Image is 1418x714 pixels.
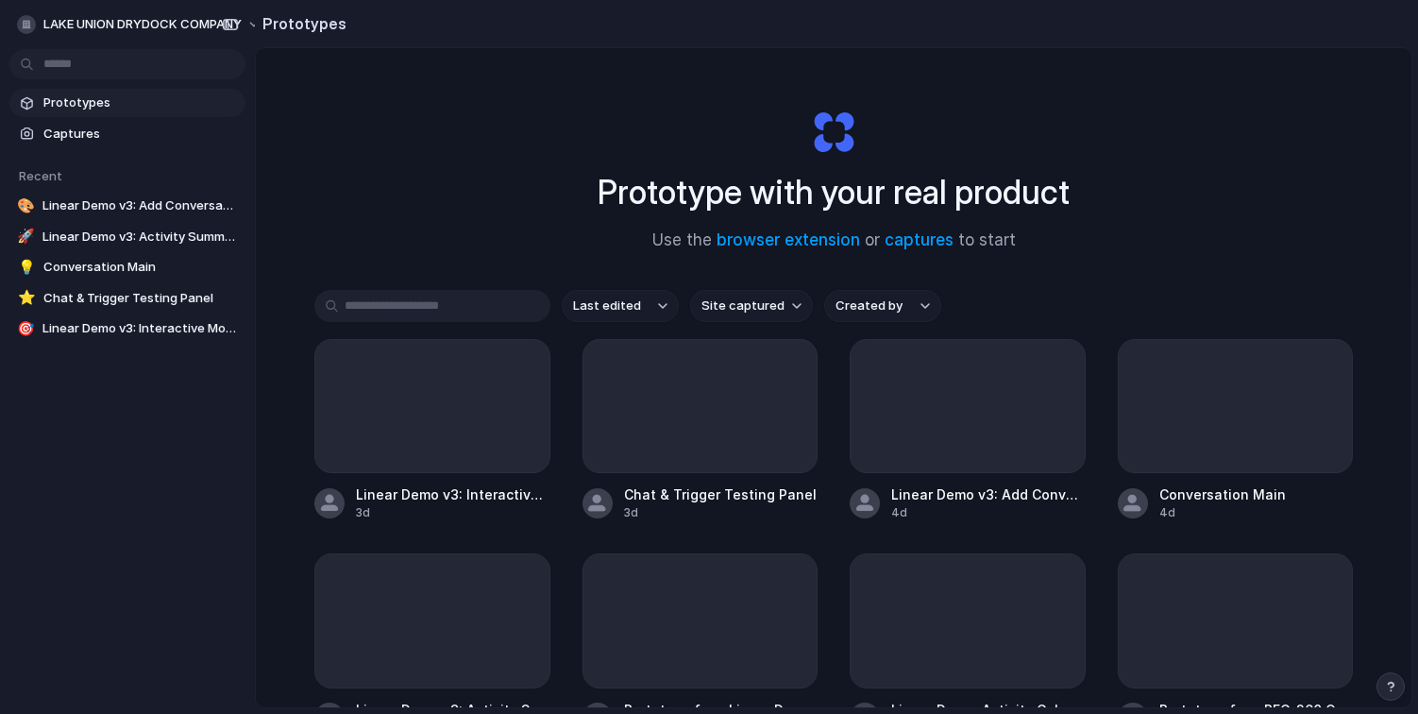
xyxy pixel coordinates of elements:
span: Chat & Trigger Testing Panel [624,484,819,504]
span: Last edited [573,297,641,315]
span: Use the or to start [652,229,1016,253]
a: Prototypes [9,89,245,117]
h1: Prototype with your real product [598,167,1070,217]
a: 🎯Linear Demo v3: Interactive Modal Toggle [9,314,245,343]
a: captures [885,230,954,249]
span: Linear Demo v3: Add Conversation Column [42,196,238,215]
a: Linear Demo v3: Interactive Modal Toggle3d [314,339,550,521]
span: Created by [836,297,903,315]
button: Created by [824,290,941,322]
h2: Prototypes [255,12,346,35]
div: 3d [356,504,550,521]
div: 🎨 [17,196,35,215]
a: Linear Demo v3: Add Conversation Column4d [850,339,1086,521]
a: 💡Conversation Main [9,253,245,281]
a: ⭐Chat & Trigger Testing Panel [9,284,245,313]
div: 4d [891,504,1086,521]
a: Captures [9,120,245,148]
a: browser extension [717,230,860,249]
div: ⭐ [17,289,36,308]
span: Conversation Main [43,258,238,277]
span: Linear Demo v3: Activity Summary Addition [42,228,238,246]
span: Linear Demo v3: Interactive Modal Toggle [42,319,238,338]
div: 3d [624,504,819,521]
div: 💡 [17,258,36,277]
div: 🎯 [17,319,35,338]
span: Prototypes [43,93,238,112]
a: Chat & Trigger Testing Panel3d [582,339,819,521]
span: LAKE UNION DRYDOCK COMPANY [43,15,242,34]
div: 4d [1159,504,1354,521]
div: 🚀 [17,228,35,246]
button: Last edited [562,290,679,322]
span: Site captured [701,297,785,315]
button: Site captured [690,290,813,322]
a: 🎨Linear Demo v3: Add Conversation Column [9,192,245,220]
span: Recent [19,168,62,183]
span: Linear Demo v3: Add Conversation Column [891,484,1086,504]
span: Conversation Main [1159,484,1354,504]
span: Linear Demo v3: Interactive Modal Toggle [356,484,550,504]
span: Captures [43,125,238,144]
button: LAKE UNION DRYDOCK COMPANY [9,9,271,40]
a: Conversation Main4d [1118,339,1354,521]
a: 🚀Linear Demo v3: Activity Summary Addition [9,223,245,251]
span: Chat & Trigger Testing Panel [43,289,238,308]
